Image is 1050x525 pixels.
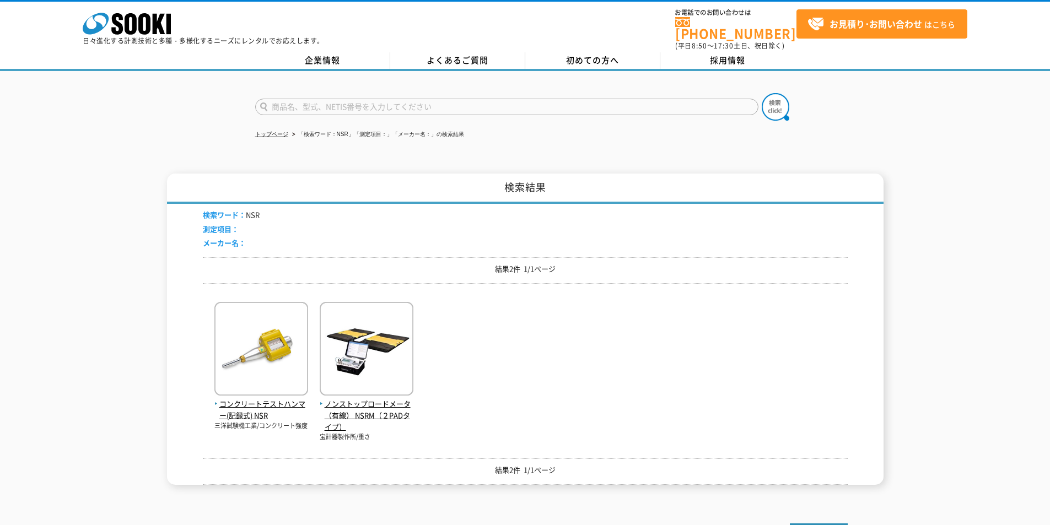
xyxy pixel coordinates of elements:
[566,54,619,66] span: 初めての方へ
[214,398,308,421] span: コンクリートテストハンマー(記録式) NSR
[203,224,239,234] span: 測定項目：
[796,9,967,39] a: お見積り･お問い合わせはこちら
[675,41,784,51] span: (平日 ～ 土日、祝日除く)
[214,387,308,421] a: コンクリートテストハンマー(記録式) NSR
[83,37,324,44] p: 日々進化する計測技術と多種・多様化するニーズにレンタルでお応えします。
[660,52,795,69] a: 採用情報
[214,421,308,431] p: 三洋試験機工業/コンクリート強度
[807,16,955,33] span: はこちら
[692,41,707,51] span: 8:50
[675,9,796,16] span: お電話でのお問い合わせは
[167,174,884,204] h1: 検索結果
[255,99,758,115] input: 商品名、型式、NETIS番号を入力してください
[320,432,413,442] p: 宝計器製作所/重さ
[255,52,390,69] a: 企業情報
[290,129,464,140] li: 「検索ワード：NSR」「測定項目：」「メーカー名：」の検索結果
[203,464,848,476] p: 結果2件 1/1ページ
[675,17,796,40] a: [PHONE_NUMBER]
[390,52,525,69] a: よくあるご質問
[320,398,413,432] span: ノンストップロードメータ（有線） NSRM（２PADタイプ）
[320,387,413,432] a: ノンストップロードメータ（有線） NSRM（２PADタイプ）
[830,17,922,30] strong: お見積り･お問い合わせ
[255,131,288,137] a: トップページ
[525,52,660,69] a: 初めての方へ
[714,41,734,51] span: 17:30
[203,209,246,220] span: 検索ワード：
[214,302,308,398] img: NSR
[203,263,848,275] p: 結果2件 1/1ページ
[203,237,246,248] span: メーカー名：
[203,209,260,221] li: NSR
[762,93,789,121] img: btn_search.png
[320,302,413,398] img: NSRM（２PADタイプ）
